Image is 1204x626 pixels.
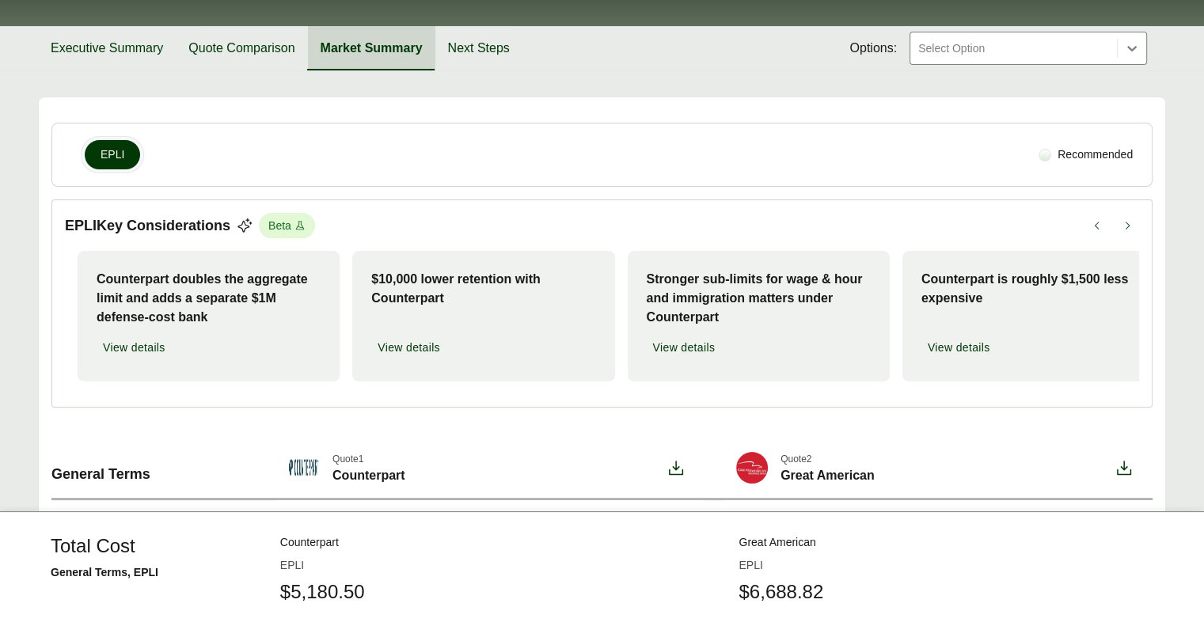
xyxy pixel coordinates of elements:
[259,213,315,238] span: Beta
[1108,452,1140,485] button: Download option
[660,452,692,485] button: Download option
[288,452,320,484] img: Counterpart-Logo
[64,516,96,533] p: Rating
[736,452,768,484] img: Great American-Logo
[736,564,804,581] div: Non-Admitted
[647,270,871,327] p: Stronger sub-limits for wage & hour and immigration matters under Counterpart
[65,215,230,237] p: EPLI Key Considerations
[332,466,405,485] span: Counterpart
[928,340,990,356] span: View details
[378,340,440,356] span: View details
[653,340,716,356] span: View details
[97,270,321,327] p: Counterpart doubles the aggregate limit and adds a separate $1M defense-cost bank
[332,452,405,466] span: Quote 1
[38,26,176,70] button: Executive Summary
[103,340,165,356] span: View details
[921,333,997,362] button: View details
[97,333,172,362] button: View details
[647,333,722,362] button: View details
[781,452,875,466] span: Quote 2
[435,26,522,70] button: Next Steps
[781,466,875,485] span: Great American
[51,439,256,498] div: General Terms
[176,26,307,70] button: Quote Comparison
[288,564,356,581] div: Non-Admitted
[85,140,140,169] button: EPLI
[736,516,762,533] div: None
[371,333,446,362] button: View details
[308,26,435,70] button: Market Summary
[101,146,124,163] span: EPLI
[1032,140,1139,169] div: Recommended
[849,39,897,58] span: Options:
[288,516,314,533] div: None
[371,270,595,308] p: $10,000 lower retention with Counterpart
[921,270,1145,308] p: Counterpart is roughly $1,500 less expensive
[64,564,108,581] p: Admitted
